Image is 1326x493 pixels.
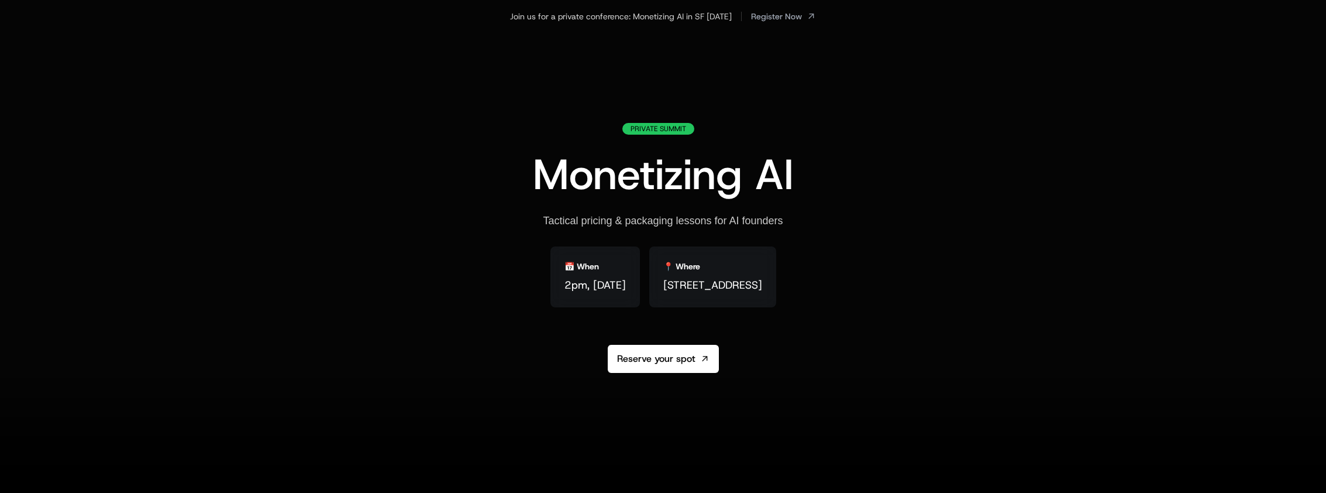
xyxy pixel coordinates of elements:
[751,11,802,22] span: Register Now
[663,261,700,272] div: 📍 Where
[564,277,626,293] span: 2pm, [DATE]
[751,7,816,26] a: [object Object]
[663,277,762,293] span: [STREET_ADDRESS]
[564,261,599,272] div: 📅 When
[622,123,694,135] div: Private Summit
[608,345,719,373] a: Reserve your spot
[533,146,794,203] span: Monetizing AI
[543,214,783,228] div: Tactical pricing & packaging lessons for AI founders
[510,11,732,22] div: Join us for a private conference: Monetizing AI in SF [DATE]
